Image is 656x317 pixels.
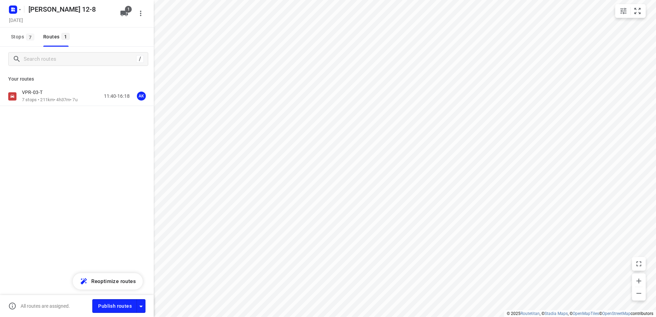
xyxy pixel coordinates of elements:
span: 1 [125,6,132,13]
div: / [136,55,144,63]
p: Your routes [8,75,145,83]
button: Map settings [617,4,630,18]
div: Routes [43,33,72,41]
p: All routes are assigned. [21,303,70,309]
button: Publish routes [92,299,137,313]
div: Driver app settings [137,302,145,310]
h5: Project date [6,16,26,24]
button: 1 [117,7,131,20]
a: OpenMapTiles [573,311,599,316]
button: Reoptimize routes [73,273,143,290]
span: 1 [61,33,70,40]
input: Search routes [24,54,136,64]
div: small contained button group [615,4,646,18]
p: 11:40-16:18 [104,93,130,100]
button: AK [134,89,148,103]
a: OpenStreetMap [602,311,631,316]
button: More [134,7,148,20]
span: Stops [11,33,36,41]
span: Publish routes [98,302,132,310]
span: 7 [26,34,34,40]
p: 7 stops • 211km • 4h37m • 7u [22,97,78,103]
a: Stadia Maps [544,311,568,316]
div: AK [137,92,146,101]
span: Reoptimize routes [91,277,136,286]
button: Fit zoom [631,4,644,18]
li: © 2025 , © , © © contributors [507,311,653,316]
p: VPR-03-T [22,89,47,95]
a: Routetitan [520,311,540,316]
h5: Rename [26,4,115,15]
